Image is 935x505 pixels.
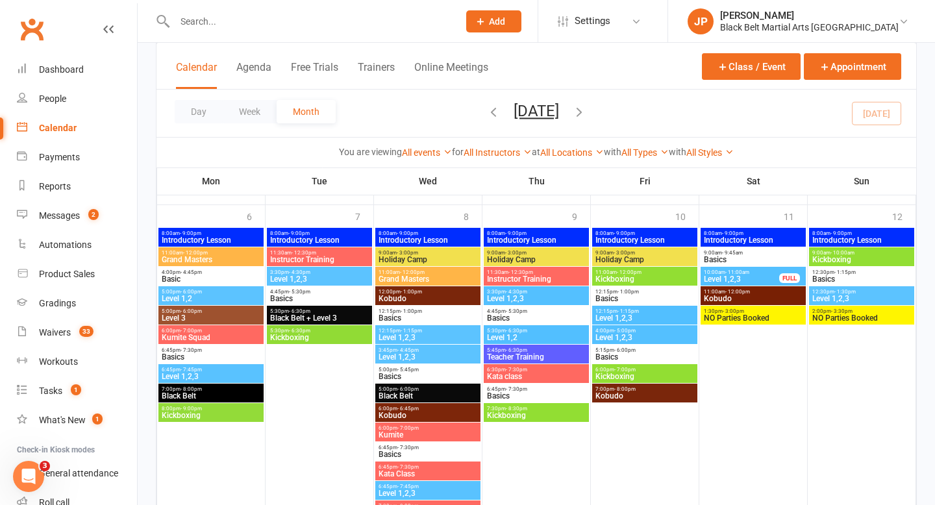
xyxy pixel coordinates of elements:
[686,147,734,158] a: All Styles
[614,386,636,392] span: - 8:00pm
[157,167,266,195] th: Mon
[595,328,695,334] span: 4:00pm
[39,269,95,279] div: Product Sales
[506,308,527,314] span: - 5:30pm
[595,275,695,283] span: Kickboxing
[720,21,899,33] div: Black Belt Martial Arts [GEOGRAPHIC_DATA]
[269,256,369,264] span: Instructor Training
[181,289,202,295] span: - 6:00pm
[269,289,369,295] span: 4:45pm
[812,256,912,264] span: Kickboxing
[175,100,223,123] button: Day
[161,386,261,392] span: 7:00pm
[486,367,586,373] span: 6:30pm
[161,406,261,412] span: 8:00pm
[292,250,316,256] span: - 12:30pm
[702,53,801,80] button: Class / Event
[486,373,586,380] span: Kata class
[181,406,202,412] span: - 9:00pm
[452,147,464,157] strong: for
[703,295,803,302] span: Kobudo
[540,147,604,158] a: All Locations
[703,308,803,314] span: 1:30pm
[378,353,478,361] span: Level 1,2,3
[17,318,137,347] a: Waivers 33
[614,250,635,256] span: - 3:00pm
[378,425,478,431] span: 6:00pm
[812,295,912,302] span: Level 1,2,3
[161,295,261,302] span: Level 1,2
[397,367,419,373] span: - 5:45pm
[486,386,586,392] span: 6:45pm
[414,61,488,89] button: Online Meetings
[17,230,137,260] a: Automations
[378,386,478,392] span: 5:00pm
[400,269,425,275] span: - 12:00pm
[39,152,80,162] div: Payments
[489,16,505,27] span: Add
[161,392,261,400] span: Black Belt
[269,250,369,256] span: 11:30am
[39,327,71,338] div: Waivers
[514,102,559,120] button: [DATE]
[378,269,478,275] span: 11:00am
[486,412,586,419] span: Kickboxing
[595,295,695,302] span: Basics
[506,347,527,353] span: - 6:30pm
[181,386,202,392] span: - 8:00pm
[703,250,803,256] span: 9:00am
[397,425,419,431] span: - 7:00pm
[378,489,478,497] span: Level 1,2,3
[40,461,50,471] span: 3
[355,205,373,227] div: 7
[482,167,591,195] th: Thu
[183,250,208,256] span: - 12:00pm
[16,13,48,45] a: Clubworx
[161,412,261,419] span: Kickboxing
[397,406,419,412] span: - 6:45pm
[269,328,369,334] span: 5:30pm
[161,334,261,341] span: Kumite Squad
[39,210,80,221] div: Messages
[236,61,271,89] button: Agenda
[779,273,800,283] div: FULL
[378,367,478,373] span: 5:00pm
[13,461,44,492] iframe: Intercom live chat
[161,328,261,334] span: 6:00pm
[830,230,852,236] span: - 9:00pm
[595,314,695,322] span: Level 1,2,3
[614,328,636,334] span: - 5:00pm
[804,53,901,80] button: Appointment
[288,230,310,236] span: - 9:00pm
[703,269,780,275] span: 10:00am
[39,181,71,191] div: Reports
[505,230,527,236] span: - 9:00pm
[401,289,422,295] span: - 1:00pm
[595,353,695,361] span: Basics
[378,250,478,256] span: 9:00am
[892,205,916,227] div: 12
[378,470,478,478] span: Kata Class
[834,269,856,275] span: - 1:15pm
[784,205,807,227] div: 11
[812,289,912,295] span: 12:30pm
[725,269,749,275] span: - 11:00am
[486,275,586,283] span: Instructor Training
[378,308,478,314] span: 12:15pm
[397,464,419,470] span: - 7:30pm
[17,406,137,435] a: What's New1
[486,269,586,275] span: 11:30am
[39,93,66,104] div: People
[71,384,81,395] span: 1
[289,328,310,334] span: - 6:30pm
[614,347,636,353] span: - 6:00pm
[617,289,639,295] span: - 1:00pm
[161,373,261,380] span: Level 1,2,3
[17,459,137,488] a: General attendance kiosk mode
[722,230,743,236] span: - 9:00pm
[595,367,695,373] span: 6:00pm
[506,406,527,412] span: - 8:30pm
[506,367,527,373] span: - 7:30pm
[397,386,419,392] span: - 6:00pm
[161,353,261,361] span: Basics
